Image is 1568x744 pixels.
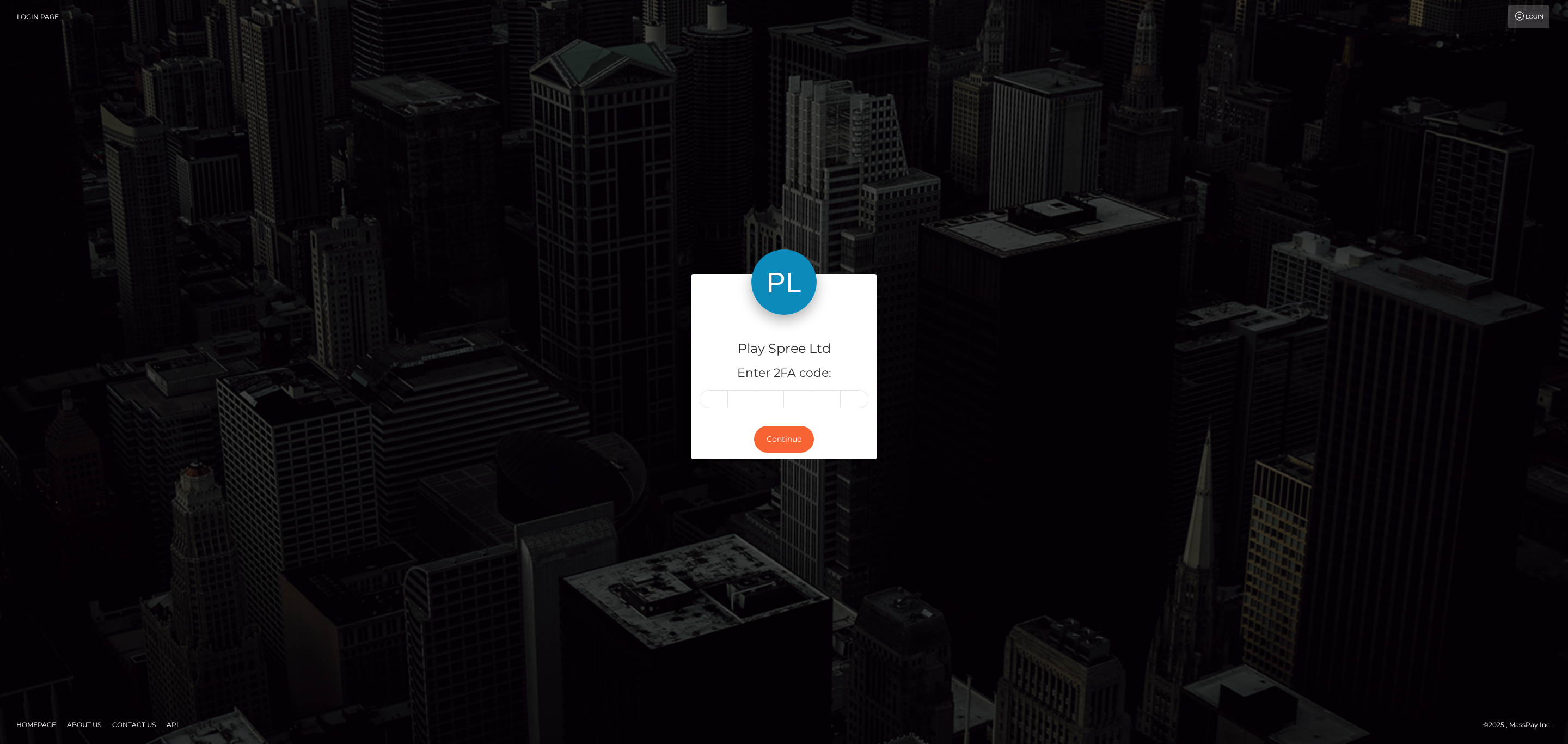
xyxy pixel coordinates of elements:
a: Contact Us [108,716,160,733]
a: Homepage [12,716,60,733]
a: Login Page [17,5,59,28]
button: Continue [754,426,814,453]
h4: Play Spree Ltd [700,339,868,358]
a: API [162,716,183,733]
a: About Us [63,716,106,733]
div: © 2025 , MassPay Inc. [1483,719,1560,731]
img: Play Spree Ltd [751,249,817,315]
a: Login [1508,5,1549,28]
h5: Enter 2FA code: [700,365,868,382]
